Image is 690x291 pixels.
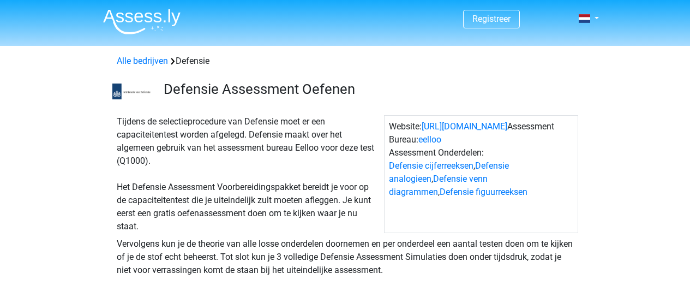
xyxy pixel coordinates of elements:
a: [URL][DOMAIN_NAME] [422,121,507,132]
div: Tijdens de selectieprocedure van Defensie moet er een capaciteitentest worden afgelegd. Defensie ... [112,115,384,233]
a: Defensie analogieen [389,161,509,184]
div: Defensie [112,55,578,68]
a: eelloo [418,134,441,145]
h3: Defensie Assessment Oefenen [164,81,570,98]
a: Registreer [472,14,511,24]
a: Alle bedrijven [117,56,168,66]
a: Defensie venn diagrammen [389,174,488,197]
a: Defensie figuurreeksen [440,187,527,197]
a: Defensie cijferreeksen [389,161,473,171]
div: Website: Assessment Bureau: Assessment Onderdelen: , , , [384,115,578,233]
img: Assessly [103,9,181,34]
